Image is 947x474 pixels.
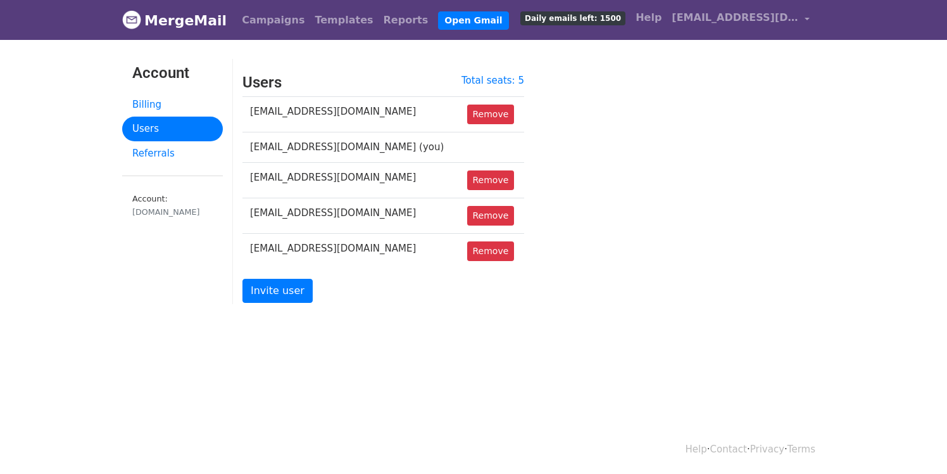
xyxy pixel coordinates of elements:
div: [DOMAIN_NAME] [132,206,213,218]
a: Remove [467,105,515,124]
h3: Users [242,74,524,92]
td: [EMAIL_ADDRESS][DOMAIN_NAME] [242,198,460,233]
td: [EMAIL_ADDRESS][DOMAIN_NAME] [242,162,460,198]
a: [EMAIL_ADDRESS][DOMAIN_NAME] [667,5,815,35]
a: Reports [379,8,434,33]
span: Daily emails left: 1500 [520,11,625,25]
a: Referrals [122,141,223,166]
span: [EMAIL_ADDRESS][DOMAIN_NAME] [672,10,798,25]
td: [EMAIL_ADDRESS][DOMAIN_NAME] [242,233,460,269]
a: Users [122,117,223,141]
a: Total seats: 5 [461,75,524,86]
a: Remove [467,170,515,190]
a: Campaigns [237,8,310,33]
td: [EMAIL_ADDRESS][DOMAIN_NAME] (you) [242,132,460,163]
h3: Account [132,64,213,82]
a: Templates [310,8,378,33]
a: Privacy [750,444,784,455]
a: Daily emails left: 1500 [515,5,630,30]
a: Help [630,5,667,30]
a: Help [686,444,707,455]
a: Invite user [242,279,313,303]
a: Remove [467,241,515,261]
a: MergeMail [122,7,227,34]
a: Billing [122,93,223,117]
a: Contact [710,444,747,455]
small: Account: [132,194,213,218]
td: [EMAIL_ADDRESS][DOMAIN_NAME] [242,97,460,132]
a: Open Gmail [438,11,508,30]
div: Widget de chat [884,413,947,474]
iframe: Chat Widget [884,413,947,474]
a: Remove [467,206,515,226]
img: MergeMail logo [122,10,141,29]
a: Terms [787,444,815,455]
